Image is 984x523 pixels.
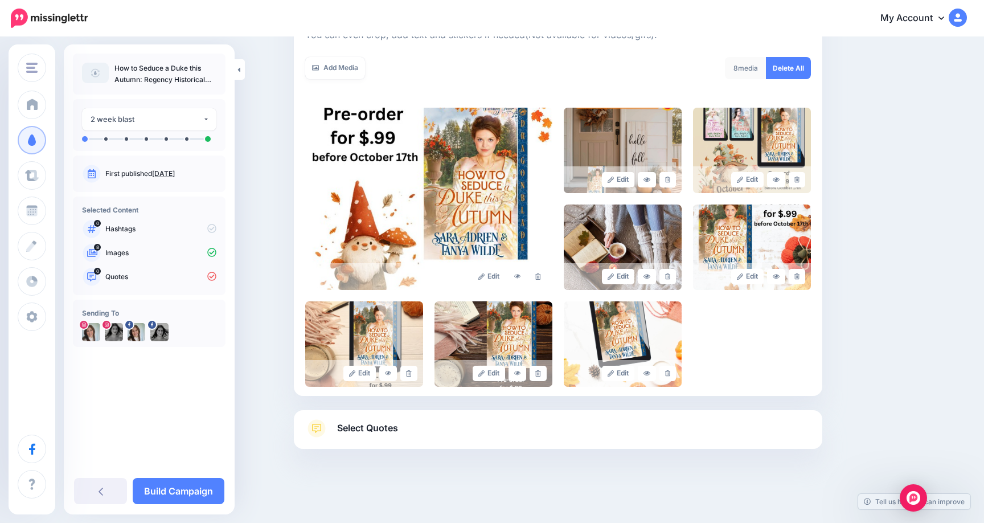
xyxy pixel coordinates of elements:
a: Edit [602,269,634,284]
a: Add Media [305,57,365,79]
button: 2 week blast [82,108,216,130]
img: article-default-image-icon.png [82,63,109,83]
div: Select Media [305,7,811,387]
a: Edit [343,366,376,381]
p: First published [105,169,216,179]
a: [DATE] [152,169,175,178]
a: Select Quotes [305,419,811,449]
a: Edit [731,269,764,284]
img: 293016242_1658122754562695_1628822998186471977_n-bsa131548.jpg [82,323,100,341]
span: Select Quotes [337,420,398,436]
img: 460637207_530472572832180_4152874456120998966_n-bsa149904.jpg [105,323,123,341]
a: Edit [473,269,505,284]
img: PD1WRM16APV5HXJ4YU91SJW0C02H7SOA_large.jpg [693,205,811,290]
div: 2 week blast [91,113,203,126]
span: 0 [94,220,101,227]
img: ZDKX8AG4U6LDOSEBAP3A6A6FSBVJZ0H3_large.jpg [564,108,682,193]
img: 2YWJO5W4DS3YF6UYIZH7ND0CTYCCBU3S_large.jpg [434,301,552,387]
img: ZIN54I3XZHNWYFKHF68XRF5ZJ6LK1UK8_large.jpg [305,301,423,387]
a: Edit [473,366,505,381]
img: 14FZIJTC1PTD95C0HK43M2UVNUJMPWE7_large.jpg [564,205,682,290]
p: Quotes [105,272,216,282]
img: Missinglettr [11,9,88,28]
img: 459796831_122100157700531277_8624812783453845795_n-bsa149905.jpg [150,323,169,341]
h4: Sending To [82,309,216,317]
div: Open Intercom Messenger [900,484,927,512]
img: RNJ7F8IF6AM7G7P9R31JA4AN537S0MGW_large.jpg [693,108,811,193]
span: 0 [94,268,101,275]
a: Edit [731,172,764,187]
h4: Selected Content [82,206,216,214]
p: Hashtags [105,224,216,234]
p: Images [105,248,216,258]
a: Edit [602,366,634,381]
span: 8 [94,244,101,251]
a: Delete All [766,57,811,79]
a: My Account [869,5,967,32]
a: Tell us how we can improve [858,494,970,509]
a: Edit [602,172,634,187]
span: 8 [733,64,738,72]
img: menu.png [26,63,38,73]
div: media [725,57,766,79]
img: 286517796_112211598185265_7057169745321971129_n-bsa131547.jpg [128,323,145,341]
p: How to Seduce a Duke this Autumn: Regency Historical Romance (Wedding Fever Book 3) Kindle Edition [114,63,216,85]
img: RTAH8U5S0ACWV68CEKM8LSEW04EVQUM5_large.jpg [305,108,552,290]
img: LQZLTAF180YVI4K1RJSCVE5548F1FT4W_large.jpg [564,301,682,387]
